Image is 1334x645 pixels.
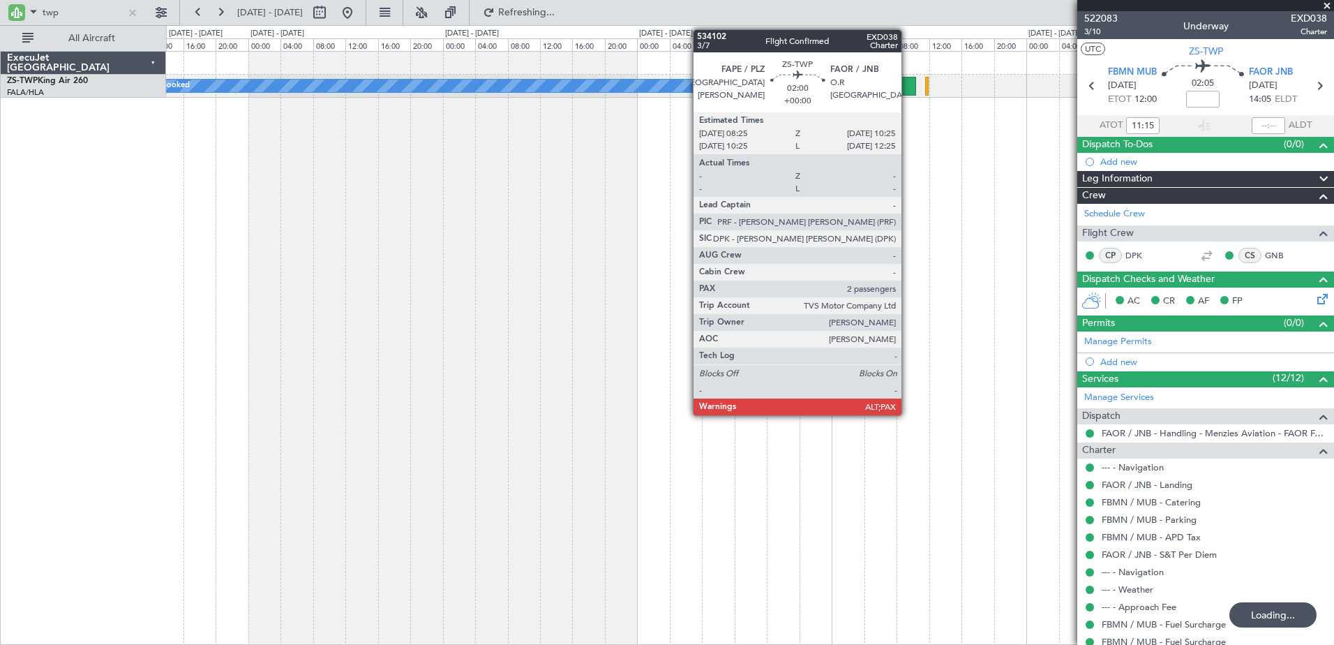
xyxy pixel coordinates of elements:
div: Loading... [1229,602,1317,628]
span: 02:05 [1192,77,1214,91]
div: Underway [1183,19,1229,34]
div: CP [1099,248,1122,263]
div: [DATE] - [DATE] [1028,28,1082,40]
div: 08:00 [897,38,929,51]
span: [DATE] [1249,79,1277,93]
div: 20:00 [216,38,248,51]
span: Leg Information [1082,171,1153,187]
div: 04:00 [475,38,507,51]
div: 12:00 [929,38,961,51]
span: AF [1198,295,1209,309]
div: 00:00 [637,38,669,51]
div: 12:00 [735,38,767,51]
span: EXD038 [1291,11,1327,26]
div: 20:00 [994,38,1026,51]
div: [DATE] - [DATE] [639,28,693,40]
span: 522083 [1084,11,1118,26]
span: Dispatch [1082,408,1121,424]
span: Crew [1082,188,1106,204]
div: 12:00 [151,38,183,51]
span: Dispatch Checks and Weather [1082,272,1215,288]
span: Flight Crew [1082,225,1134,242]
div: 12:00 [540,38,572,51]
span: AC [1127,295,1140,309]
button: UTC [1081,43,1105,55]
a: FBMN / MUB - Catering [1102,496,1201,508]
a: --- - Weather [1102,584,1153,595]
div: Add new [1100,356,1327,368]
a: DPK [1125,249,1157,262]
span: ELDT [1275,93,1297,107]
a: FALA/HLA [7,87,44,98]
a: FBMN / MUB - APD Tax [1102,531,1201,543]
button: Refreshing... [477,1,560,24]
div: 08:00 [313,38,345,51]
div: 00:00 [832,38,864,51]
span: (12/12) [1273,371,1304,385]
div: 04:00 [670,38,702,51]
a: Manage Permits [1084,335,1152,349]
div: Add new [1100,156,1327,168]
div: 00:00 [248,38,280,51]
span: Refreshing... [497,8,556,17]
input: --:-- [1126,117,1160,134]
span: Dispatch To-Dos [1082,137,1153,153]
span: ATOT [1100,119,1123,133]
span: 12:00 [1134,93,1157,107]
span: Charter [1082,443,1116,459]
div: [DATE] - [DATE] [834,28,887,40]
div: [DATE] - [DATE] [169,28,223,40]
span: ZS-TWP [1189,44,1223,59]
span: Charter [1291,26,1327,38]
a: FAOR / JNB - Landing [1102,479,1192,491]
span: CR [1163,295,1175,309]
span: 14:05 [1249,93,1271,107]
a: FBMN / MUB - Fuel Surcharge [1102,618,1226,630]
span: Permits [1082,316,1115,332]
a: FAOR / JNB - Handling - Menzies Aviation - FAOR FAOR / JNB [1102,427,1327,439]
span: FP [1232,295,1243,309]
a: ZS-TWPKing Air 260 [7,77,88,85]
a: FAOR / JNB - S&T Per Diem [1102,549,1217,561]
div: 16:00 [378,38,410,51]
span: Services [1082,371,1118,387]
span: 3/10 [1084,26,1118,38]
div: 12:00 [345,38,377,51]
div: 16:00 [961,38,994,51]
span: ETOT [1108,93,1131,107]
div: 20:00 [605,38,637,51]
div: 04:00 [864,38,897,51]
div: 04:00 [280,38,313,51]
span: ALDT [1289,119,1312,133]
span: ZS-TWP [7,77,38,85]
div: [DATE] - [DATE] [445,28,499,40]
button: All Aircraft [15,27,151,50]
a: FBMN / MUB - Parking [1102,514,1197,526]
div: 20:00 [800,38,832,51]
div: 08:00 [702,38,734,51]
a: Schedule Crew [1084,207,1145,221]
input: A/C (Reg. or Type) [43,2,123,23]
a: Manage Services [1084,391,1154,405]
a: GNB [1265,249,1296,262]
div: 16:00 [767,38,799,51]
span: All Aircraft [36,34,147,43]
div: CS [1238,248,1261,263]
a: --- - Approach Fee [1102,601,1176,613]
input: --:-- [1252,117,1285,134]
a: --- - Navigation [1102,566,1164,578]
div: [DATE] - [DATE] [250,28,304,40]
div: 00:00 [1026,38,1058,51]
div: 16:00 [572,38,604,51]
a: --- - Navigation [1102,461,1164,473]
div: A/C Booked [146,75,190,96]
span: FBMN MUB [1108,66,1157,80]
div: 04:00 [1059,38,1091,51]
div: 20:00 [410,38,442,51]
span: (0/0) [1284,137,1304,151]
span: [DATE] - [DATE] [237,6,303,19]
span: FAOR JNB [1249,66,1293,80]
div: 16:00 [183,38,216,51]
div: 00:00 [443,38,475,51]
span: [DATE] [1108,79,1137,93]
